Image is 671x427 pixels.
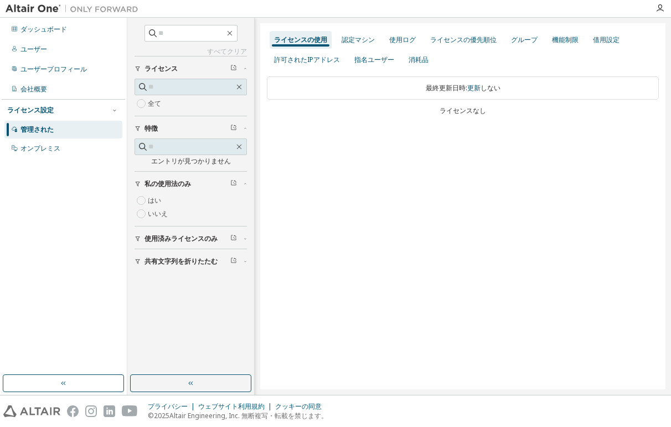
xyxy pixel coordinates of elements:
font: 消耗品 [409,55,429,64]
font: Altair Engineering, Inc. 無断複写・転載を禁じます。 [169,411,328,420]
font: 管理された [20,125,54,134]
img: アルタイルワン [6,3,144,14]
font: ライセンスの使用 [274,35,327,44]
font: ユーザー [20,44,47,54]
span: フィルターをクリア [230,179,237,188]
font: いいえ [148,209,168,218]
font: ユーザープロフィール [20,64,87,74]
font: ライセンス設定 [7,105,54,115]
span: フィルターをクリア [230,257,237,266]
button: 共有文字列を折りたたむ [135,249,247,274]
img: instagram.svg [85,405,97,417]
font: グループ [511,35,538,44]
font: 会社概要 [20,84,47,94]
font: 許可されたIPアドレス [274,55,340,64]
span: フィルターをクリア [230,64,237,73]
font: 使用ログ [389,35,416,44]
font: 2025 [154,411,169,420]
img: altair_logo.svg [3,405,60,417]
font: すべてクリア [207,47,247,56]
font: 全て [148,99,161,108]
font: オンプレミス [20,143,60,153]
font: 指名ユーザー [354,55,394,64]
font: ライセンス [144,64,178,73]
font: 更新 [467,83,481,92]
font: 借用設定 [593,35,620,44]
font: 最終更新日時: [426,83,467,92]
font: 認定マシン [342,35,375,44]
span: フィルターをクリア [230,234,237,243]
img: facebook.svg [67,405,79,417]
font: ダッシュボード [20,24,67,34]
font: © [148,411,154,420]
font: 私の使用法のみ [144,179,191,188]
button: 特徴 [135,116,247,141]
font: はい [148,196,161,205]
font: しない [481,83,500,92]
font: 使用済みライセンスのみ [144,234,218,243]
font: 機能制限 [552,35,579,44]
img: linkedin.svg [104,405,115,417]
font: クッキーの同意 [275,402,322,411]
font: ライセンスの優先順位 [430,35,497,44]
button: 使用済みライセンスのみ [135,227,247,251]
font: プライバシー [148,402,188,411]
img: youtube.svg [122,405,138,417]
button: 私の使用法のみ [135,172,247,196]
font: 共有文字列を折りたたむ [144,256,218,266]
font: 特徴 [144,124,158,133]
font: ウェブサイト利用規約 [198,402,265,411]
font: エントリが見つかりません [151,156,231,166]
button: ライセンス [135,56,247,81]
font: ライセンスなし [440,106,486,115]
span: フィルターをクリア [230,124,237,133]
